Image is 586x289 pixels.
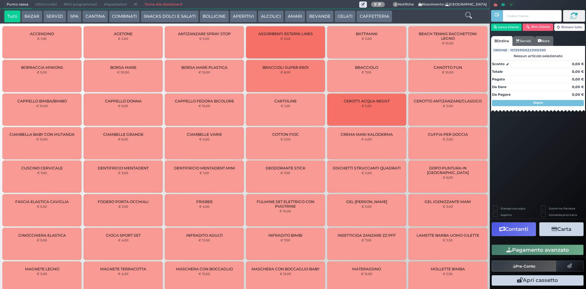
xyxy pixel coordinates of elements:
span: CAPPELLO DONNA [105,99,142,103]
strong: Sconto [492,61,505,67]
small: € 6,00 [280,70,291,74]
button: GELATI [335,10,356,23]
span: DISCHETTI STRUCCANTI QUADRATI [333,166,401,170]
span: CARTOLINE [274,99,297,103]
strong: 0,00 € [572,77,584,81]
a: Torna alla dashboard [141,0,185,9]
small: € 15,00 [361,272,372,276]
span: BRACCIOLO [355,65,378,70]
span: FULMINE SET ELETTRICO CON PIASTRINE [251,199,320,209]
small: € 2,00 [443,104,453,108]
label: Asporto [501,213,512,217]
strong: 0,00 € [572,62,584,66]
small: € 7,00 [362,70,371,74]
span: DENTIFRICIO MENTADENT [98,166,149,170]
small: € 4,00 [361,137,372,141]
small: € 2,50 [443,272,453,276]
span: CUFFIA PER DOCCIA [428,132,468,137]
button: Cerca Cliente [491,24,522,31]
small: € 5,00 [37,70,47,74]
small: € 3,00 [37,272,47,276]
small: € 12,00 [199,238,210,242]
small: € 1,00 [281,104,290,108]
span: CREMA MANI KALODERMA [341,132,393,137]
button: CANTINA [82,10,108,23]
button: BOLLICINE [200,10,229,23]
span: Punto cassa [3,0,32,9]
small: € 5,00 [37,238,47,242]
small: € 6,00 [118,137,128,141]
span: BORSA MARE [110,65,136,70]
span: CAPPELLO BIMBA/BIMBO [17,99,67,103]
span: MAGNETE TERRACOTTA [100,267,146,271]
span: DENTIFRICIO MENTADENT MINI [174,166,235,170]
small: € 13,00 [280,272,291,276]
span: 0 [393,2,398,7]
button: APERITIVI [230,10,257,23]
input: Codice Cliente [503,10,561,22]
small: € 10,00 [442,70,454,74]
span: BORRACCIA MINIONS [21,65,63,70]
small: € 7,00 [37,171,47,175]
small: € 2,00 [443,137,453,141]
span: INFRADITO ADULTI [186,233,223,238]
span: FODERO PORTA OCCHIALI [98,199,149,204]
span: BORSA MARE PLASTICA [181,65,227,70]
span: Impostazioni [101,0,130,9]
small: € 3,00 [118,171,128,175]
button: CAFFETTERIA [356,10,392,23]
small: € 2,00 [280,137,291,141]
small: € 2,00 [362,37,372,40]
span: CEROTTI ACQUA RESIST [344,99,390,103]
small: € 10,00 [280,209,291,213]
span: Ultimi ordini [32,0,60,9]
small: € 7,00 [280,238,290,242]
strong: Segue [533,101,543,105]
span: ACCENDINO [30,31,54,36]
span: ANTIZANZARE SPRAY STOP [178,31,231,36]
small: € 10,00 [199,70,210,74]
small: € 2,50 [443,238,453,242]
button: SERVIZI [43,10,66,23]
span: CIAMBELLA BABY CON MUTANDA [9,132,74,137]
span: MATERASSINO [352,267,381,271]
span: GINOCCHIERA ELASTICA [18,233,66,238]
strong: Pagato [492,77,505,81]
strong: Da Dare [492,85,506,89]
small: € 3,00 [280,37,291,40]
small: € 15,00 [36,137,48,141]
span: BRACCIOLI SUPER EROI [262,65,309,70]
span: INFRADITO BIMBI [268,233,302,238]
span: Ordine : [493,48,509,53]
small: € 10,00 [36,104,48,108]
button: BAZAR [21,10,42,23]
small: € 4,00 [199,137,210,141]
small: € 1,00 [37,37,47,40]
button: SNACKS DOLCI E SALATI [141,10,199,23]
button: Tutti [4,10,20,23]
span: MAGNETE LEGNO [25,267,59,271]
button: SPA [67,10,81,23]
b: 0 [374,2,377,6]
small: € 20,00 [117,70,129,74]
span: FASCIA ELASTICA CAVIGLIA [15,199,69,204]
small: € 4,00 [118,272,128,276]
small: € 10,00 [442,41,454,45]
small: € 2,00 [362,171,372,175]
small: € 2,50 [118,205,128,208]
small: € 1,00 [200,171,209,175]
small: € 9,00 [118,104,128,108]
span: MASCHERA CON BOCCAGLIO [176,267,233,271]
button: Rimuovi tutto [554,24,585,31]
strong: 0,00 € [572,85,584,89]
small: € 5,00 [37,205,47,208]
button: Apri cassetto [492,275,584,286]
span: BATTIMANI [356,31,378,36]
span: CEROTTO ANTIZANZARE/CLASSICO [414,99,482,103]
span: ASSORBENTI ESTERNI LINES [258,31,313,36]
span: BEACH TENNIS RACCHETTONI LEGNO [413,31,482,41]
label: Scontrino Parlante [549,206,575,210]
div: Nessun articolo selezionato [491,54,585,58]
span: CANOTTO FUN [434,65,462,70]
strong: 0,00 € [572,69,584,74]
